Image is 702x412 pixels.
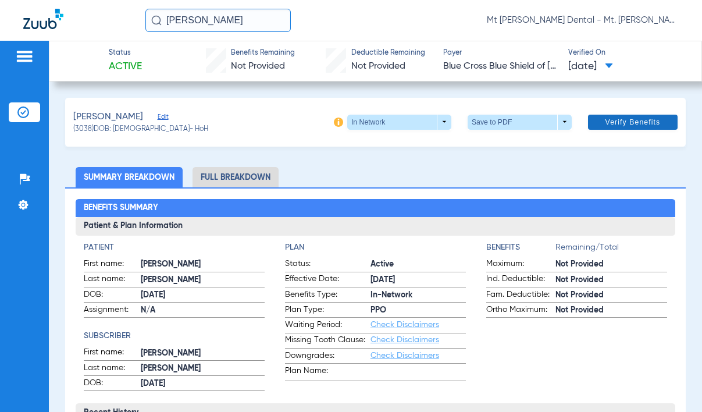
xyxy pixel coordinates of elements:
span: [DATE] [141,378,265,390]
span: [PERSON_NAME] [141,274,265,286]
app-breakdown-title: Benefits [486,241,555,258]
a: Check Disclaimers [370,351,439,360]
span: Active [109,59,142,74]
li: Full Breakdown [193,167,279,187]
span: PPO [370,304,466,317]
span: Remaining/Total [555,241,667,258]
span: Ind. Deductible: [486,273,555,287]
span: Maximum: [486,258,555,272]
span: Payer [443,48,558,59]
span: Missing Tooth Clause: [285,334,370,348]
h4: Subscriber [84,330,265,342]
h2: Benefits Summary [76,199,676,218]
span: [PERSON_NAME] [141,363,265,375]
span: In-Network [370,289,466,301]
input: Search for patients [145,9,291,32]
span: Benefits Type: [285,289,370,303]
span: [DATE] [370,274,466,286]
span: Blue Cross Blue Shield of [US_STATE]/ Regence [443,59,558,74]
span: Not Provided [555,304,667,317]
span: Benefits Remaining [231,48,295,59]
h4: Patient [84,241,265,254]
span: First name: [84,258,141,272]
a: Check Disclaimers [370,336,439,344]
span: Downgrades: [285,350,370,364]
span: Not Provided [555,274,667,286]
li: Summary Breakdown [76,167,183,187]
iframe: Chat Widget [644,356,702,412]
h4: Plan [285,241,466,254]
span: Not Provided [555,258,667,271]
span: Fam. Deductible: [486,289,555,303]
span: [PERSON_NAME] [141,347,265,360]
span: [PERSON_NAME] [141,258,265,271]
span: Active [370,258,466,271]
h3: Patient & Plan Information [76,217,676,236]
span: Not Provided [231,62,285,71]
span: [DATE] [568,59,613,74]
span: Edit [158,113,168,124]
span: Verified On [568,48,683,59]
span: Not Provided [555,289,667,301]
span: (3038) DOB: [DEMOGRAPHIC_DATA] - HoH [73,125,208,135]
span: [DATE] [141,289,265,301]
span: DOB: [84,289,141,303]
span: Mt [PERSON_NAME] Dental - Mt. [PERSON_NAME] Dental [487,15,679,26]
span: Last name: [84,362,141,376]
img: info-icon [334,118,343,127]
span: Ortho Maximum: [486,304,555,318]
span: DOB: [84,377,141,391]
span: [PERSON_NAME] [73,110,143,125]
span: Not Provided [351,62,405,71]
span: Status: [285,258,370,272]
span: Last name: [84,273,141,287]
span: Plan Name: [285,365,370,381]
a: Check Disclaimers [370,321,439,329]
span: Assignment: [84,304,141,318]
h4: Benefits [486,241,555,254]
span: Status [109,48,142,59]
button: In Network [347,115,451,130]
img: Zuub Logo [23,9,63,29]
span: N/A [141,304,265,317]
img: Search Icon [151,15,162,26]
span: Waiting Period: [285,319,370,333]
span: First name: [84,346,141,360]
img: hamburger-icon [15,49,34,63]
span: Plan Type: [285,304,370,318]
button: Save to PDF [468,115,572,130]
span: Effective Date: [285,273,370,287]
span: Deductible Remaining [351,48,425,59]
span: Verify Benefits [605,118,661,127]
button: Verify Benefits [588,115,678,130]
